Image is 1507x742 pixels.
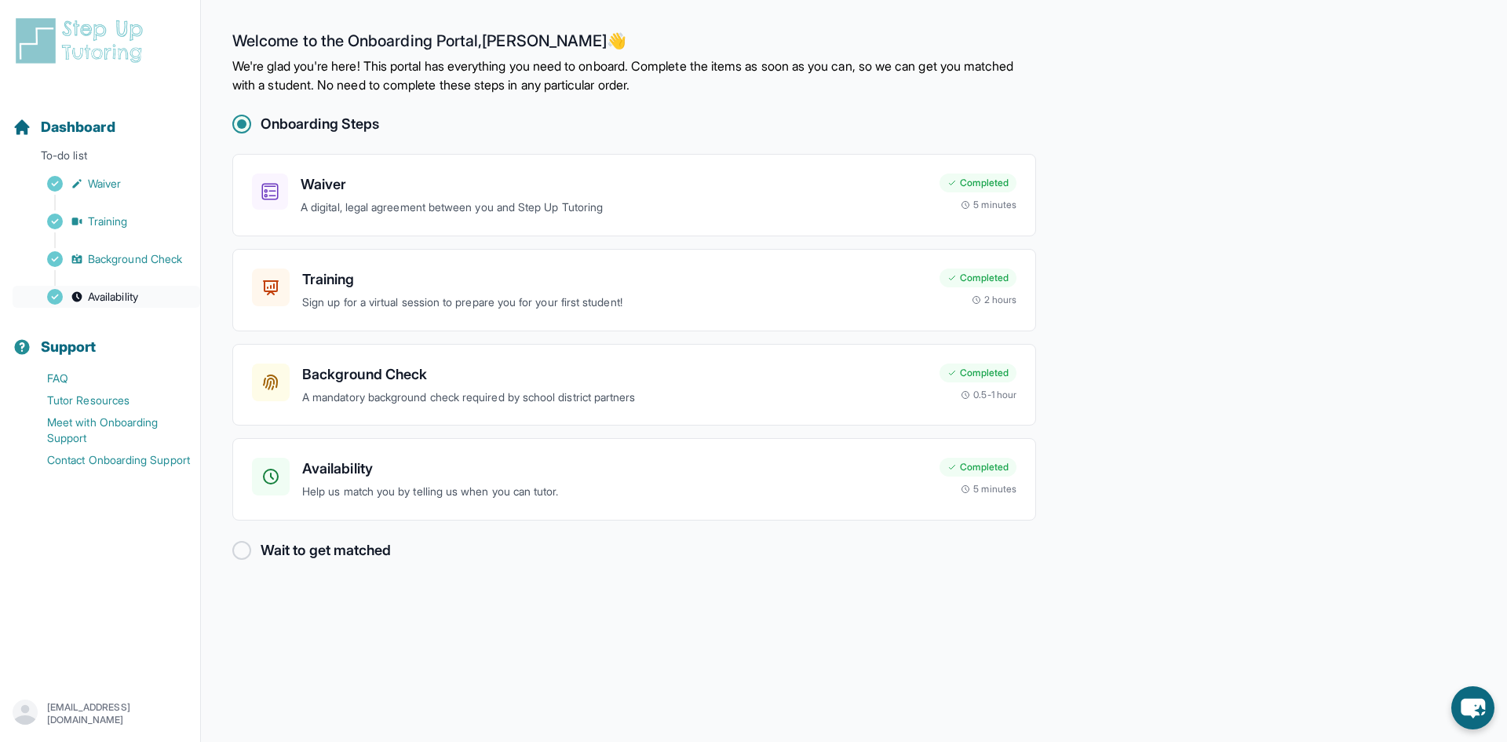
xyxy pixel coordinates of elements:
[261,539,391,561] h2: Wait to get matched
[13,116,115,138] a: Dashboard
[41,336,97,358] span: Support
[302,364,927,386] h3: Background Check
[6,91,194,144] button: Dashboard
[940,269,1016,287] div: Completed
[88,289,138,305] span: Availability
[961,199,1016,211] div: 5 minutes
[301,174,927,196] h3: Waiver
[302,294,927,312] p: Sign up for a virtual session to prepare you for your first student!
[88,251,182,267] span: Background Check
[940,458,1016,477] div: Completed
[13,286,200,308] a: Availability
[13,389,200,411] a: Tutor Resources
[232,31,1036,57] h2: Welcome to the Onboarding Portal, [PERSON_NAME] 👋
[232,344,1036,426] a: Background CheckA mandatory background check required by school district partnersCompleted0.5-1 hour
[302,483,927,501] p: Help us match you by telling us when you can tutor.
[961,389,1016,401] div: 0.5-1 hour
[13,700,188,728] button: [EMAIL_ADDRESS][DOMAIN_NAME]
[13,411,200,449] a: Meet with Onboarding Support
[13,16,152,66] img: logo
[13,210,200,232] a: Training
[1451,686,1494,729] button: chat-button
[13,367,200,389] a: FAQ
[961,483,1016,495] div: 5 minutes
[47,701,188,726] p: [EMAIL_ADDRESS][DOMAIN_NAME]
[302,458,927,480] h3: Availability
[6,148,194,170] p: To-do list
[6,311,194,364] button: Support
[232,154,1036,236] a: WaiverA digital, legal agreement between you and Step Up TutoringCompleted5 minutes
[88,214,128,229] span: Training
[972,294,1017,306] div: 2 hours
[232,438,1036,521] a: AvailabilityHelp us match you by telling us when you can tutor.Completed5 minutes
[302,269,927,291] h3: Training
[232,57,1036,94] p: We're glad you're here! This portal has everything you need to onboard. Complete the items as soo...
[940,174,1016,192] div: Completed
[940,364,1016,382] div: Completed
[41,116,115,138] span: Dashboard
[13,449,200,471] a: Contact Onboarding Support
[302,389,927,407] p: A mandatory background check required by school district partners
[261,113,379,135] h2: Onboarding Steps
[232,249,1036,331] a: TrainingSign up for a virtual session to prepare you for your first student!Completed2 hours
[13,248,200,270] a: Background Check
[301,199,927,217] p: A digital, legal agreement between you and Step Up Tutoring
[88,176,121,192] span: Waiver
[13,173,200,195] a: Waiver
